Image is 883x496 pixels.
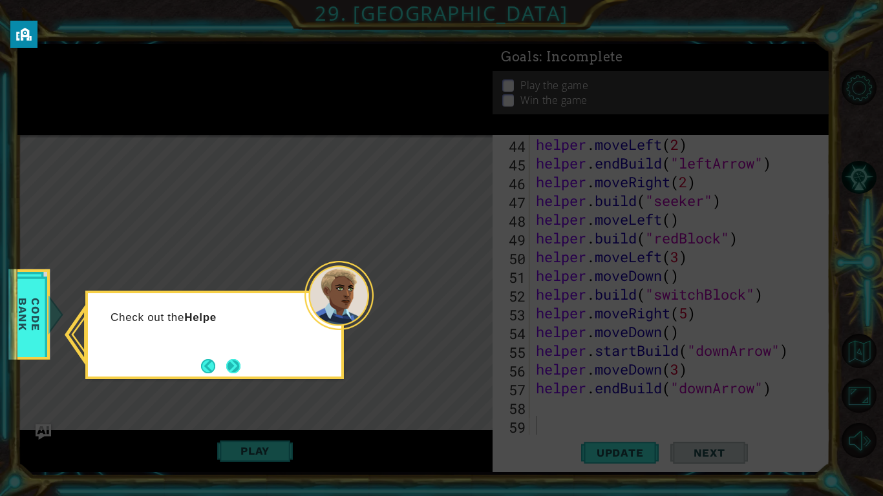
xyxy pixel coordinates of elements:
[201,359,226,373] button: Back
[12,277,46,351] span: Code Bank
[10,21,37,48] button: privacy banner
[184,311,217,324] strong: Helpe
[111,311,304,325] p: Check out the
[226,359,240,373] button: Next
